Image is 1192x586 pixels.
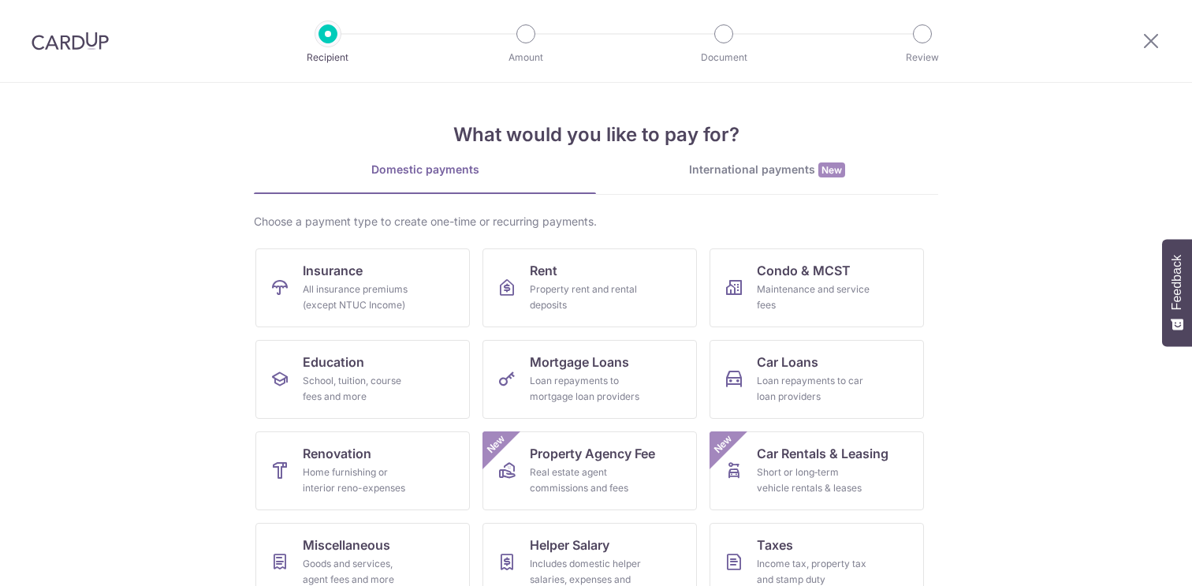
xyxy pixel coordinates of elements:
span: Mortgage Loans [530,353,629,371]
div: Real estate agent commissions and fees [530,465,643,496]
div: School, tuition, course fees and more [303,373,416,405]
div: Maintenance and service fees [757,282,870,313]
span: Miscellaneous [303,536,390,554]
span: New [818,162,845,177]
p: Recipient [270,50,386,65]
span: Taxes [757,536,793,554]
div: Property rent and rental deposits [530,282,643,313]
span: Car Rentals & Leasing [757,444,888,463]
span: Renovation [303,444,371,463]
span: New [483,431,509,457]
a: RenovationHome furnishing or interior reno-expenses [255,431,470,510]
span: New [710,431,736,457]
a: Property Agency FeeReal estate agent commissions and feesNew [482,431,697,510]
div: Home furnishing or interior reno-expenses [303,465,416,496]
button: Feedback - Show survey [1162,239,1192,346]
span: Property Agency Fee [530,444,655,463]
a: EducationSchool, tuition, course fees and more [255,340,470,419]
div: International payments [596,162,938,178]
a: RentProperty rent and rental deposits [482,248,697,327]
span: Condo & MCST [757,261,851,280]
span: Helper Salary [530,536,609,554]
span: Feedback [1170,255,1184,310]
div: Choose a payment type to create one-time or recurring payments. [254,214,938,230]
a: Condo & MCSTMaintenance and service fees [710,248,924,327]
span: Insurance [303,261,363,280]
h4: What would you like to pay for? [254,121,938,149]
span: Car Loans [757,353,818,371]
div: Loan repayments to mortgage loan providers [530,373,643,405]
a: Car LoansLoan repayments to car loan providers [710,340,924,419]
a: Mortgage LoansLoan repayments to mortgage loan providers [482,340,697,419]
div: Domestic payments [254,162,596,177]
p: Amount [467,50,584,65]
div: Short or long‑term vehicle rentals & leases [757,465,870,496]
span: Rent [530,261,557,280]
span: Education [303,353,364,371]
p: Document [665,50,782,65]
a: Car Rentals & LeasingShort or long‑term vehicle rentals & leasesNew [710,431,924,510]
p: Review [864,50,981,65]
img: CardUp [32,32,109,50]
div: All insurance premiums (except NTUC Income) [303,282,416,313]
div: Loan repayments to car loan providers [757,373,870,405]
a: InsuranceAll insurance premiums (except NTUC Income) [255,248,470,327]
